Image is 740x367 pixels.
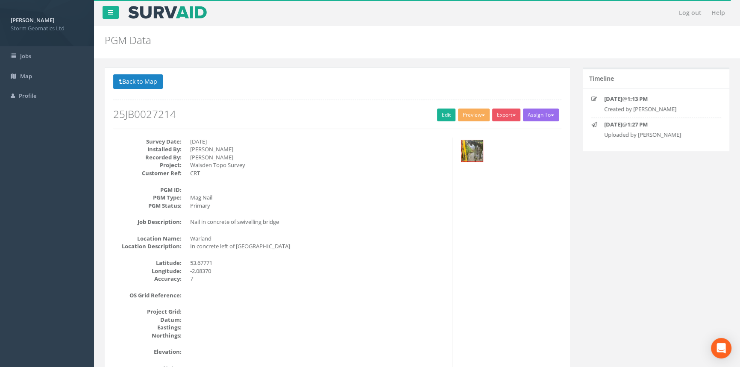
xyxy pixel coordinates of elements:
dt: Eastings: [113,323,182,332]
span: Jobs [20,52,31,60]
dt: Job Description: [113,218,182,226]
dt: Location Description: [113,242,182,250]
dt: PGM ID: [113,186,182,194]
dd: Warland [190,235,446,243]
dd: CRT [190,169,446,177]
dd: -2.08370 [190,267,446,275]
dd: Mag Nail [190,194,446,202]
h2: PGM Data [105,35,623,46]
dt: Location Name: [113,235,182,243]
button: Assign To [523,109,559,121]
dd: Walsden Topo Survey [190,161,446,169]
strong: 1:13 PM [627,95,648,103]
dt: Longitude: [113,267,182,275]
button: Back to Map [113,74,163,89]
a: [PERSON_NAME] Storm Geomatics Ltd [11,14,83,32]
h5: Timeline [589,75,614,82]
dt: PGM Status: [113,202,182,210]
dt: Recorded By: [113,153,182,161]
h2: 25JB0027214 [113,109,561,120]
span: Map [20,72,32,80]
dd: 53.67771 [190,259,446,267]
dt: Northings: [113,332,182,340]
p: Created by [PERSON_NAME] [604,105,710,113]
dd: [PERSON_NAME] [190,153,446,161]
dd: Nail in concrete of swivelling bridge [190,218,446,226]
dt: OS Grid Reference: [113,291,182,299]
dd: [DATE] [190,138,446,146]
dt: Project Grid: [113,308,182,316]
dd: 7 [190,275,446,283]
dt: Latitude: [113,259,182,267]
strong: [DATE] [604,120,622,128]
strong: [DATE] [604,95,622,103]
strong: [PERSON_NAME] [11,16,54,24]
p: @ [604,120,710,129]
dt: Project: [113,161,182,169]
dt: Survey Date: [113,138,182,146]
dt: Customer Ref: [113,169,182,177]
button: Export [492,109,520,121]
dd: In concrete left of [GEOGRAPHIC_DATA] [190,242,446,250]
p: @ [604,95,710,103]
img: d9e84ac9-da1f-53f7-0a4f-5a3d9371d483_fdfd89d8-03b4-9749-a54e-a77faf22de3a_thumb.jpg [461,140,483,161]
dt: PGM Type: [113,194,182,202]
p: Uploaded by [PERSON_NAME] [604,131,710,139]
button: Preview [458,109,490,121]
span: Storm Geomatics Ltd [11,24,83,32]
dd: [PERSON_NAME] [190,145,446,153]
dt: Elevation: [113,348,182,356]
a: Edit [437,109,455,121]
div: Open Intercom Messenger [711,338,731,358]
dt: Accuracy: [113,275,182,283]
span: Profile [19,92,36,100]
strong: 1:27 PM [627,120,648,128]
dt: Installed By: [113,145,182,153]
dd: Primary [190,202,446,210]
dt: Datum: [113,316,182,324]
